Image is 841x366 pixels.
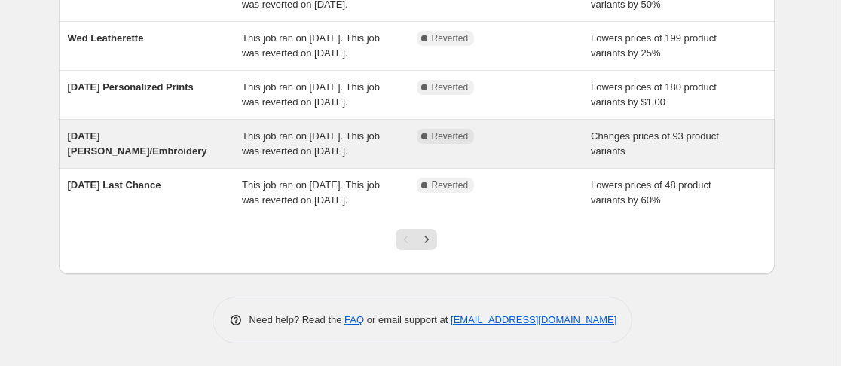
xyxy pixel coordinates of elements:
[249,314,345,325] span: Need help? Read the
[432,81,469,93] span: Reverted
[591,32,717,59] span: Lowers prices of 199 product variants by 25%
[68,130,207,157] span: [DATE] [PERSON_NAME]/Embroidery
[591,179,711,206] span: Lowers prices of 48 product variants by 60%
[344,314,364,325] a: FAQ
[591,130,719,157] span: Changes prices of 93 product variants
[68,32,144,44] span: Wed Leatherette
[451,314,616,325] a: [EMAIL_ADDRESS][DOMAIN_NAME]
[364,314,451,325] span: or email support at
[416,229,437,250] button: Next
[68,81,194,93] span: [DATE] Personalized Prints
[396,229,437,250] nav: Pagination
[432,32,469,44] span: Reverted
[432,130,469,142] span: Reverted
[242,179,380,206] span: This job ran on [DATE]. This job was reverted on [DATE].
[242,130,380,157] span: This job ran on [DATE]. This job was reverted on [DATE].
[432,179,469,191] span: Reverted
[591,81,717,108] span: Lowers prices of 180 product variants by $1.00
[68,179,161,191] span: [DATE] Last Chance
[242,81,380,108] span: This job ran on [DATE]. This job was reverted on [DATE].
[242,32,380,59] span: This job ran on [DATE]. This job was reverted on [DATE].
